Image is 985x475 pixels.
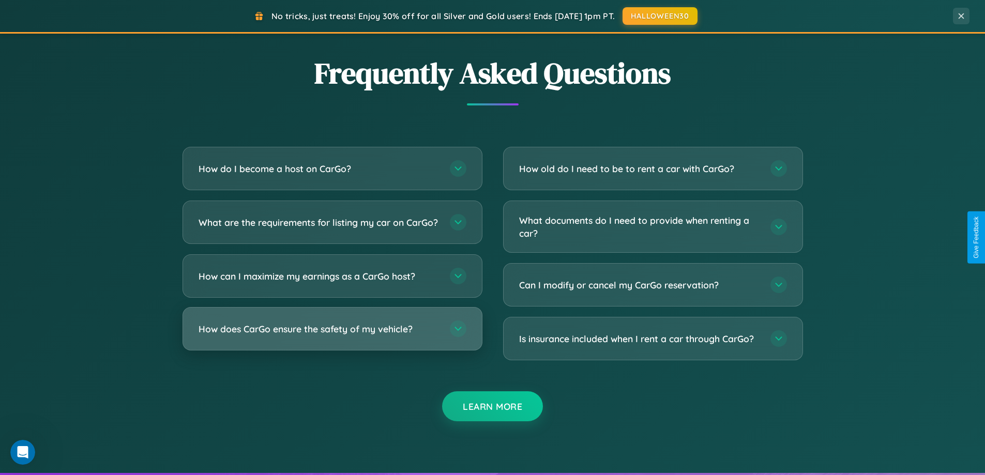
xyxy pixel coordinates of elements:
h3: How do I become a host on CarGo? [199,162,440,175]
h3: Can I modify or cancel my CarGo reservation? [519,279,760,292]
iframe: Intercom live chat [10,440,35,465]
h3: How old do I need to be to rent a car with CarGo? [519,162,760,175]
button: HALLOWEEN30 [623,7,698,25]
h3: What are the requirements for listing my car on CarGo? [199,216,440,229]
button: Learn More [442,391,543,421]
h3: Is insurance included when I rent a car through CarGo? [519,332,760,345]
h3: What documents do I need to provide when renting a car? [519,214,760,239]
h2: Frequently Asked Questions [183,53,803,93]
h3: How does CarGo ensure the safety of my vehicle? [199,323,440,335]
div: Give Feedback [973,217,980,258]
h3: How can I maximize my earnings as a CarGo host? [199,270,440,283]
span: No tricks, just treats! Enjoy 30% off for all Silver and Gold users! Ends [DATE] 1pm PT. [271,11,615,21]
